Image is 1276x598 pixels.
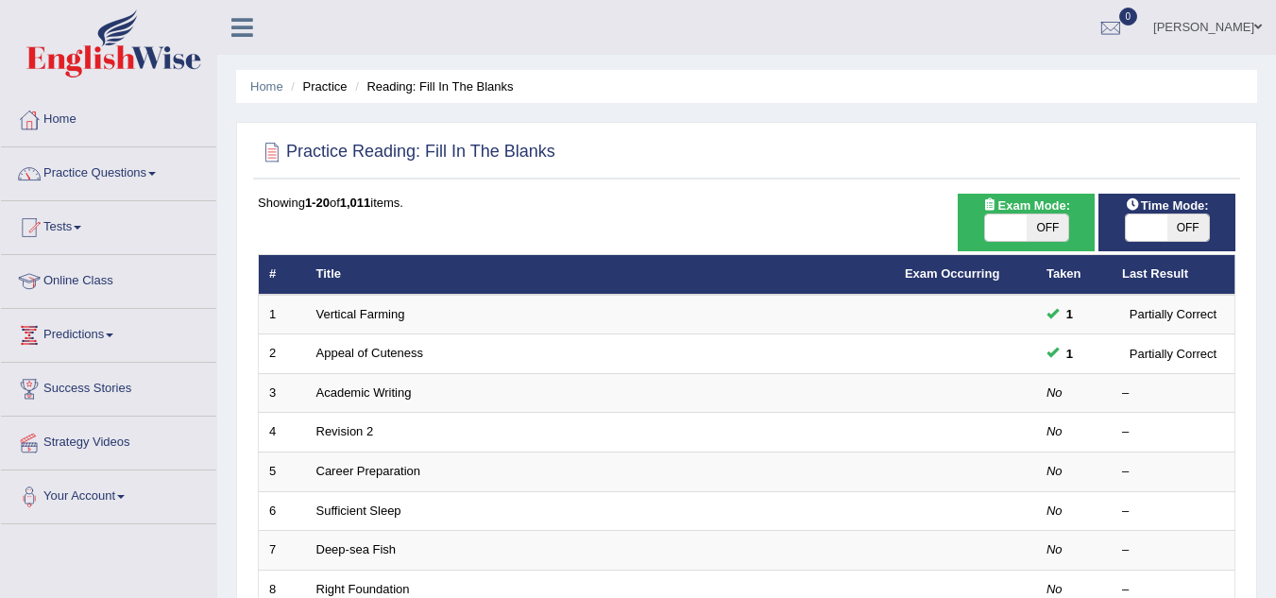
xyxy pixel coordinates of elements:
th: Title [306,255,894,295]
a: Right Foundation [316,582,410,596]
a: Appeal of Cuteness [316,346,423,360]
td: 3 [259,373,306,413]
li: Practice [286,77,347,95]
a: Home [1,94,216,141]
a: Sufficient Sleep [316,504,401,518]
td: 1 [259,295,306,334]
a: Academic Writing [316,385,412,400]
em: No [1046,542,1063,556]
td: 5 [259,453,306,492]
div: – [1122,384,1224,402]
a: Exam Occurring [905,266,999,281]
a: Predictions [1,309,216,356]
div: Showing of items. [258,194,1235,212]
em: No [1046,464,1063,478]
span: Exam Mode: [975,196,1077,215]
th: # [259,255,306,295]
li: Reading: Fill In The Blanks [350,77,513,95]
em: No [1046,582,1063,596]
div: Partially Correct [1122,344,1224,364]
td: 2 [259,334,306,374]
a: Deep-sea Fish [316,542,397,556]
div: Show exams occurring in exams [958,194,1095,251]
a: Online Class [1,255,216,302]
b: 1-20 [305,196,330,210]
span: 0 [1119,8,1138,26]
em: No [1046,504,1063,518]
a: Your Account [1,470,216,518]
a: Home [250,79,283,94]
span: Time Mode: [1118,196,1216,215]
a: Practice Questions [1,147,216,195]
div: – [1122,503,1224,521]
th: Last Result [1112,255,1235,295]
td: 4 [259,413,306,453]
span: You can still take this question [1059,304,1080,324]
a: Tests [1,201,216,248]
span: You can still take this question [1059,344,1080,364]
em: No [1046,385,1063,400]
a: Career Preparation [316,464,421,478]
div: – [1122,541,1224,559]
span: OFF [1167,214,1209,241]
div: – [1122,423,1224,441]
span: OFF [1027,214,1068,241]
a: Revision 2 [316,424,374,438]
th: Taken [1036,255,1112,295]
a: Strategy Videos [1,417,216,464]
a: Vertical Farming [316,307,405,321]
div: Partially Correct [1122,304,1224,324]
a: Success Stories [1,363,216,410]
div: – [1122,463,1224,481]
td: 7 [259,531,306,571]
em: No [1046,424,1063,438]
b: 1,011 [340,196,371,210]
td: 6 [259,491,306,531]
h2: Practice Reading: Fill In The Blanks [258,138,555,166]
